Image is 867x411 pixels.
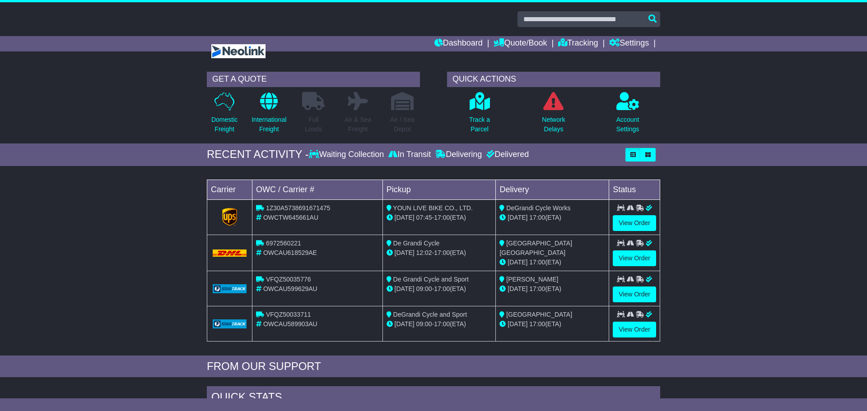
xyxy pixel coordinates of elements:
[529,285,545,292] span: 17:00
[484,150,529,160] div: Delivered
[447,72,660,87] div: QUICK ACTIONS
[263,249,317,256] span: OWCAU618529AE
[609,36,649,51] a: Settings
[529,320,545,328] span: 17:00
[434,214,450,221] span: 17:00
[266,276,311,283] span: VFQZ50035776
[395,249,415,256] span: [DATE]
[416,285,432,292] span: 09:00
[508,259,527,266] span: [DATE]
[469,115,490,134] p: Track a Parcel
[558,36,598,51] a: Tracking
[499,240,572,256] span: [GEOGRAPHIC_DATA] [GEOGRAPHIC_DATA]
[252,180,383,199] td: OWC / Carrier #
[506,204,570,212] span: DeGrandi Cycle Works
[499,319,605,329] div: (ETA)
[395,320,415,328] span: [DATE]
[499,284,605,294] div: (ETA)
[529,259,545,266] span: 17:00
[508,214,527,221] span: [DATE]
[386,150,433,160] div: In Transit
[213,319,247,328] img: GetCarrierServiceLogo
[393,276,469,283] span: De Grandi Cycle and Sport
[266,204,330,212] span: 1Z30A5738691671475
[395,214,415,221] span: [DATE]
[211,92,238,139] a: DomesticFreight
[613,286,656,302] a: View Order
[434,36,483,51] a: Dashboard
[434,285,450,292] span: 17:00
[506,311,572,318] span: [GEOGRAPHIC_DATA]
[207,180,252,199] td: Carrier
[387,213,492,222] div: - (ETA)
[434,249,450,256] span: 17:00
[387,284,492,294] div: - (ETA)
[416,249,432,256] span: 12:02
[613,322,656,337] a: View Order
[390,115,415,134] p: Air / Sea Depot
[252,115,286,134] p: International Freight
[302,115,325,134] p: Full Loads
[469,92,490,139] a: Track aParcel
[251,92,287,139] a: InternationalFreight
[542,115,565,134] p: Network Delays
[434,320,450,328] span: 17:00
[266,311,311,318] span: VFQZ50033711
[613,215,656,231] a: View Order
[207,386,660,411] div: Quick Stats
[207,148,309,161] div: RECENT ACTIVITY -
[263,320,317,328] span: OWCAU589903AU
[616,115,639,134] p: Account Settings
[387,248,492,258] div: - (ETA)
[609,180,660,199] td: Status
[211,115,238,134] p: Domestic Freight
[266,240,301,247] span: 6972560221
[213,249,247,257] img: DHL.png
[309,150,386,160] div: Waiting Collection
[613,250,656,266] a: View Order
[382,180,496,199] td: Pickup
[222,208,238,226] img: GetCarrierServiceLogo
[393,204,472,212] span: YOUN LIVE BIKE CO., LTD.
[616,92,640,139] a: AccountSettings
[213,284,247,293] img: GetCarrierServiceLogo
[506,276,558,283] span: [PERSON_NAME]
[541,92,565,139] a: NetworkDelays
[416,320,432,328] span: 09:00
[499,213,605,222] div: (ETA)
[416,214,432,221] span: 07:45
[529,214,545,221] span: 17:00
[387,319,492,329] div: - (ETA)
[207,360,660,373] div: FROM OUR SUPPORT
[263,214,318,221] span: OWCTW645661AU
[496,180,609,199] td: Delivery
[508,285,527,292] span: [DATE]
[433,150,484,160] div: Delivering
[393,240,440,247] span: De Grandi Cycle
[395,285,415,292] span: [DATE]
[494,36,547,51] a: Quote/Book
[345,115,371,134] p: Air & Sea Freight
[508,320,527,328] span: [DATE]
[393,311,467,318] span: DeGrandi Cycle and Sport
[263,285,317,292] span: OWCAU599629AU
[499,258,605,267] div: (ETA)
[207,72,420,87] div: GET A QUOTE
